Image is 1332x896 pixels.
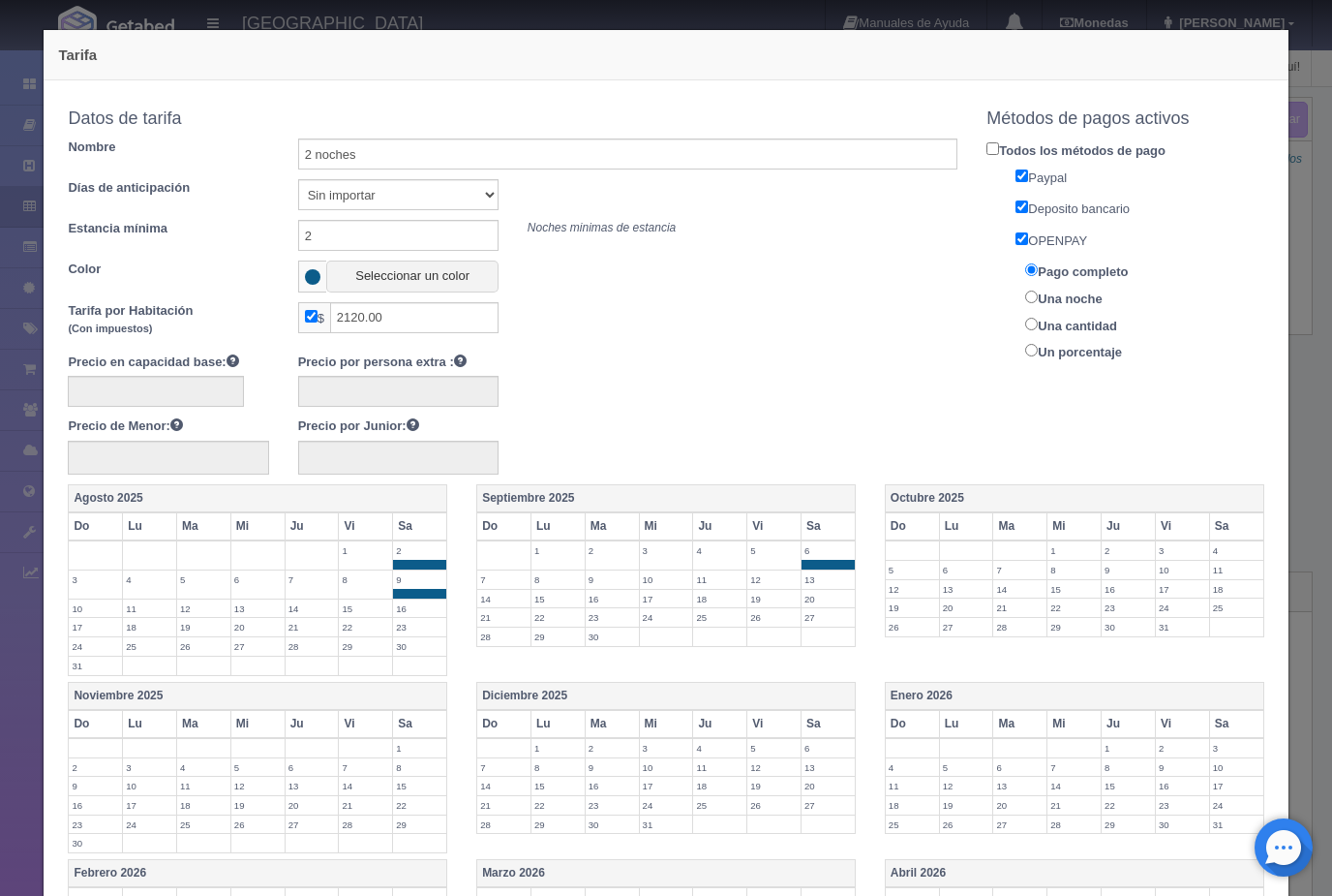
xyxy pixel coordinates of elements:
input: Un porcentaje [1025,344,1038,356]
label: 27 [802,796,855,815]
input: Una noche [1025,291,1038,303]
label: 5 [177,571,230,589]
label: 2 [1156,739,1209,757]
label: 13 [231,600,285,618]
small: (Con impuestos) [68,323,152,334]
label: 14 [993,580,1046,599]
th: Lu [530,710,585,738]
label: 13 [802,571,855,589]
label: 19 [747,777,801,795]
label: 7 [477,758,530,777]
label: 17 [69,618,122,636]
th: Ju [693,512,747,541]
label: 11 [693,571,746,589]
label: 6 [286,758,339,777]
i: Noches minimas de estancia [528,221,676,234]
th: Do [477,512,531,541]
label: 19 [886,599,939,617]
label: 18 [693,590,746,608]
label: Precio por Junior: [298,417,419,436]
label: 2 [1102,541,1155,560]
label: 21 [993,599,1046,617]
label: 1 [393,739,446,757]
label: 10 [640,758,693,777]
label: 21 [477,608,530,627]
th: Do [69,710,123,738]
label: 20 [286,796,339,815]
th: Febrero 2026 [69,860,447,888]
label: Un porcentaje [1011,340,1292,362]
label: 27 [231,637,285,656]
label: Color [53,261,283,279]
th: Marzo 2026 [477,860,856,888]
label: 16 [393,600,446,618]
label: 5 [940,758,993,777]
label: Tarifa por Habitación [53,302,283,338]
label: 14 [286,600,339,618]
label: 20 [802,590,855,608]
label: 18 [693,777,746,795]
label: 1 [531,739,585,757]
label: 6 [940,561,993,579]
label: 25 [886,816,939,834]
label: 9 [1102,561,1155,579]
label: 20 [802,777,855,795]
label: 15 [1047,580,1101,599]
label: 4 [693,739,746,757]
label: 11 [177,777,230,795]
label: 11 [123,600,176,618]
label: 11 [886,777,939,795]
th: Lu [123,512,177,541]
th: Do [69,512,123,541]
label: 14 [1047,777,1101,795]
label: 9 [586,571,639,589]
label: 15 [531,777,585,795]
label: 8 [393,758,446,777]
label: Todos los métodos de pago [972,139,1278,161]
label: 3 [69,571,122,589]
label: 8 [1102,758,1155,777]
label: 1 [531,541,585,560]
label: 23 [1156,796,1209,815]
label: 9 [1156,758,1209,777]
label: 19 [177,618,230,636]
label: 15 [531,590,585,608]
label: 30 [1156,816,1209,834]
label: 16 [586,777,639,795]
label: 22 [531,796,585,815]
label: 31 [1156,618,1209,636]
th: Sa [802,710,856,738]
label: 13 [940,580,993,599]
label: 6 [231,571,285,589]
label: 25 [693,608,746,627]
label: 7 [339,758,392,777]
label: 25 [123,637,176,656]
label: 30 [1102,618,1155,636]
label: 4 [1210,541,1263,560]
label: 14 [477,777,530,795]
label: 6 [993,758,1046,777]
label: Precio por persona extra : [298,353,467,372]
label: 30 [586,628,639,646]
label: 7 [286,571,339,589]
label: 12 [177,600,230,618]
label: 3 [640,739,693,757]
input: Deposito bancario [1015,201,1028,213]
input: Pago completo [1025,263,1038,276]
label: 23 [1102,599,1155,617]
label: 31 [1210,816,1263,834]
label: 29 [531,628,585,646]
label: 24 [640,796,693,815]
th: Mi [230,710,285,738]
label: 26 [747,796,801,815]
label: 10 [1210,758,1263,777]
label: 29 [339,637,392,656]
th: Do [885,512,939,541]
input: Una cantidad [1025,318,1038,330]
label: 29 [1102,816,1155,834]
label: 17 [1156,580,1209,599]
th: Do [477,710,531,738]
th: Mi [639,710,693,738]
label: 20 [993,796,1046,815]
th: Sa [1209,512,1263,541]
